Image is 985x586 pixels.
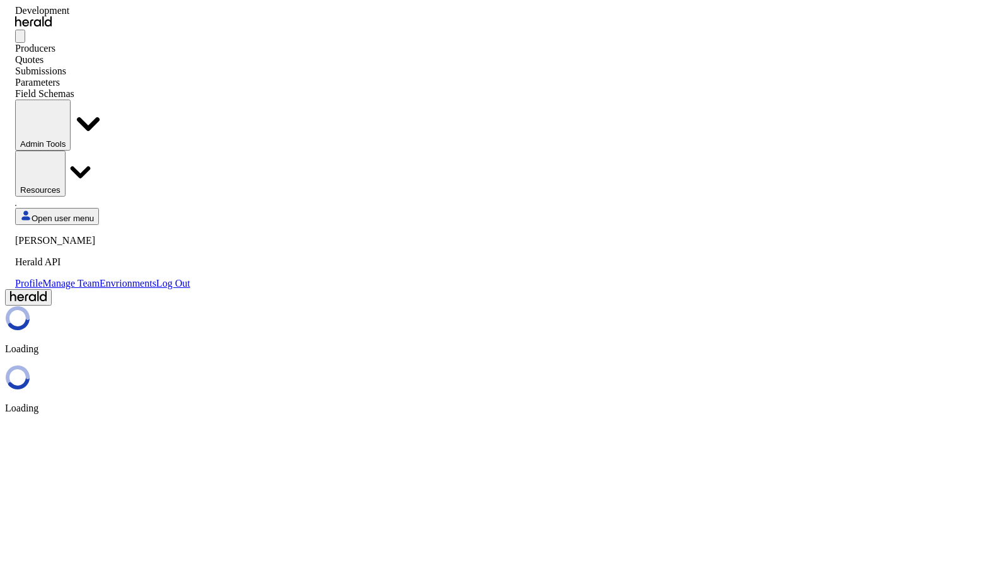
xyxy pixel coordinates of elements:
[32,214,94,223] span: Open user menu
[5,403,980,414] p: Loading
[15,235,190,246] p: [PERSON_NAME]
[5,343,980,355] p: Loading
[15,5,190,16] div: Development
[15,151,66,197] button: Resources dropdown menu
[15,16,52,27] img: Herald Logo
[15,256,190,268] p: Herald API
[10,291,47,302] img: Herald Logo
[15,88,190,100] div: Field Schemas
[15,54,190,66] div: Quotes
[15,66,190,77] div: Submissions
[15,77,190,88] div: Parameters
[15,43,190,54] div: Producers
[43,278,100,289] a: Manage Team
[15,235,190,289] div: Open user menu
[15,100,71,151] button: internal dropdown menu
[100,278,156,289] a: Envrionments
[15,208,99,225] button: Open user menu
[156,278,190,289] a: Log Out
[15,278,43,289] a: Profile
